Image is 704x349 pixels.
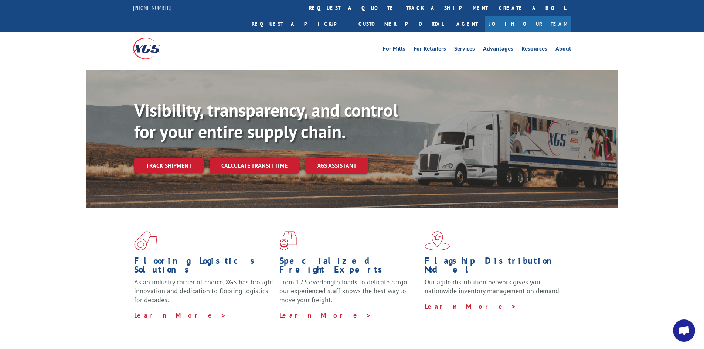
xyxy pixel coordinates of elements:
[673,319,695,342] div: Open chat
[134,158,204,173] a: Track shipment
[425,256,564,278] h1: Flagship Distribution Model
[279,256,419,278] h1: Specialized Freight Experts
[134,278,273,304] span: As an industry carrier of choice, XGS has brought innovation and dedication to flooring logistics...
[555,46,571,54] a: About
[414,46,446,54] a: For Retailers
[305,158,368,174] a: XGS ASSISTANT
[353,16,449,32] a: Customer Portal
[134,256,274,278] h1: Flooring Logistics Solutions
[449,16,485,32] a: Agent
[454,46,475,54] a: Services
[134,231,157,250] img: xgs-icon-total-supply-chain-intelligence-red
[383,46,405,54] a: For Mills
[134,311,226,319] a: Learn More >
[279,231,297,250] img: xgs-icon-focused-on-flooring-red
[279,311,371,319] a: Learn More >
[425,231,450,250] img: xgs-icon-flagship-distribution-model-red
[483,46,513,54] a: Advantages
[246,16,353,32] a: Request a pickup
[485,16,571,32] a: Join Our Team
[279,278,419,311] p: From 123 overlength loads to delicate cargo, our experienced staff knows the best way to move you...
[133,4,171,11] a: [PHONE_NUMBER]
[521,46,547,54] a: Resources
[425,278,561,295] span: Our agile distribution network gives you nationwide inventory management on demand.
[425,302,517,311] a: Learn More >
[134,99,398,143] b: Visibility, transparency, and control for your entire supply chain.
[210,158,299,174] a: Calculate transit time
